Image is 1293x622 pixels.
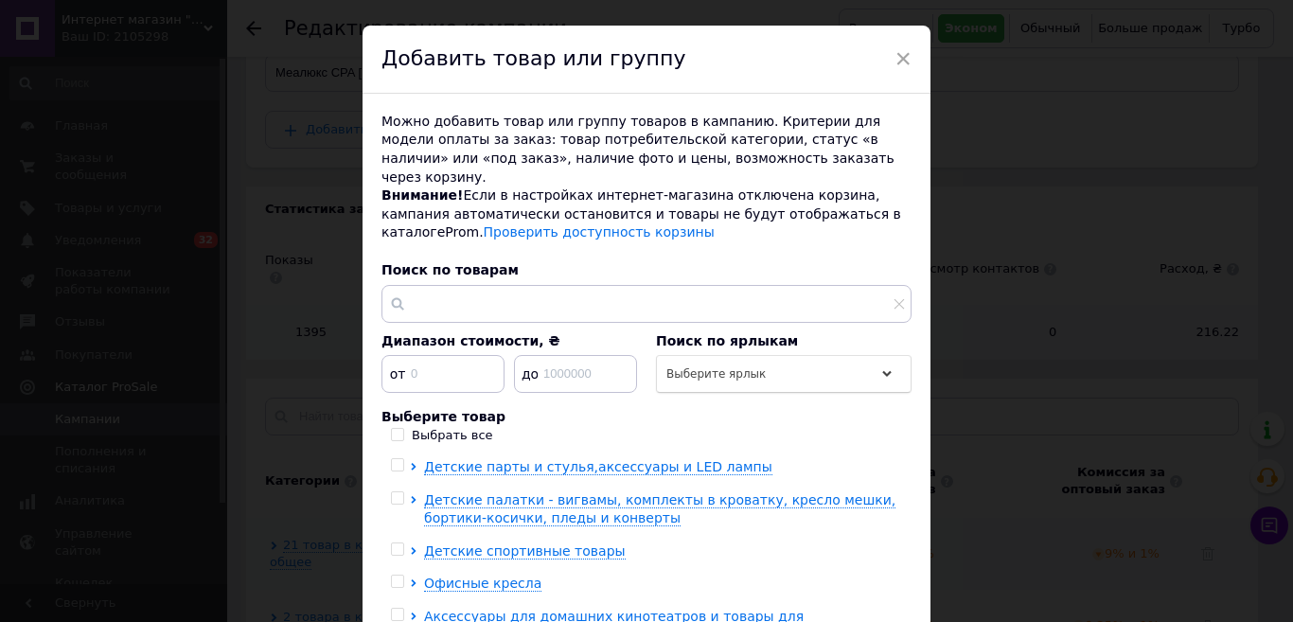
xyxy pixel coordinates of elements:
div: Можно добавить товар или группу товаров в кампанию. Критерии для модели оплаты за заказ: товар по... [381,113,912,187]
span: Офисные кресла [424,576,541,591]
span: × [894,43,912,75]
div: Выбрать все [412,427,493,444]
span: Диапазон стоимости, ₴ [381,333,560,348]
span: Внимание! [381,187,463,203]
span: Детские палатки - вигвамы, комплекты в кроватку, кресло мешки, бортики-косички, пледы и конверты [424,492,895,526]
input: 0 [381,355,505,393]
span: Выберите ярлык [666,367,766,381]
input: 1000000 [514,355,637,393]
div: Добавить товар или группу [363,26,930,94]
span: от [383,364,407,383]
span: Детские спортивные товары [424,543,626,559]
span: Детские парты и стулья,аксессуары и LED лампы [424,459,772,474]
span: Поиск по товарам [381,262,519,277]
a: Проверить доступность корзины [484,224,715,240]
span: до [516,364,540,383]
div: Если в настройках интернет-магазина отключена корзина, кампания автоматически остановится и товар... [381,187,912,242]
span: Поиск по ярлыкам [656,333,798,348]
span: Выберите товар [381,409,505,424]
